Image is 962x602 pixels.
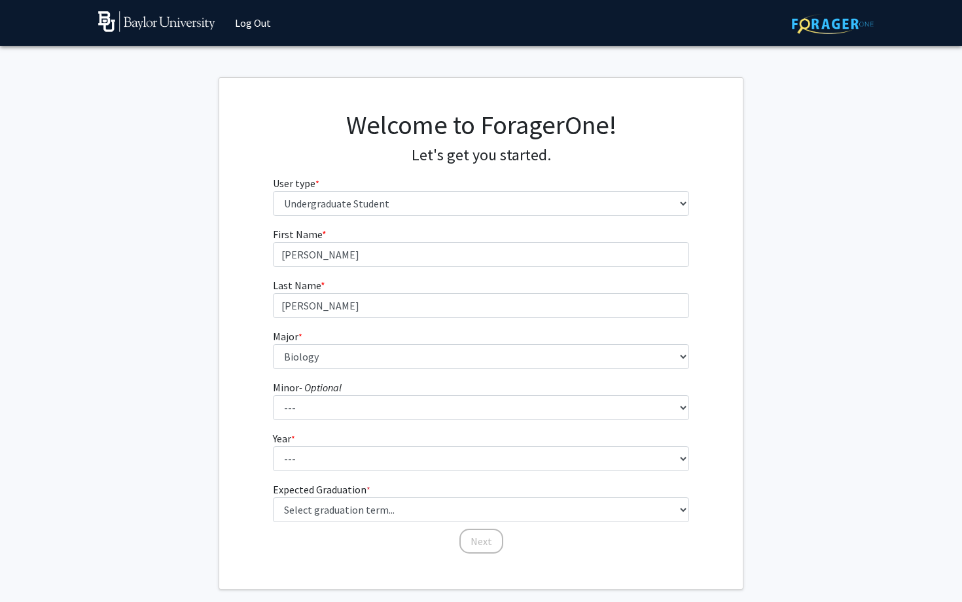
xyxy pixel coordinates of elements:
span: First Name [273,228,322,241]
h1: Welcome to ForagerOne! [273,109,690,141]
img: ForagerOne Logo [792,14,874,34]
i: - Optional [299,381,342,394]
label: User type [273,175,319,191]
label: Major [273,328,302,344]
iframe: Chat [10,543,56,592]
button: Next [459,529,503,554]
span: Last Name [273,279,321,292]
label: Minor [273,380,342,395]
label: Year [273,431,295,446]
img: Baylor University Logo [98,11,215,32]
h4: Let's get you started. [273,146,690,165]
label: Expected Graduation [273,482,370,497]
